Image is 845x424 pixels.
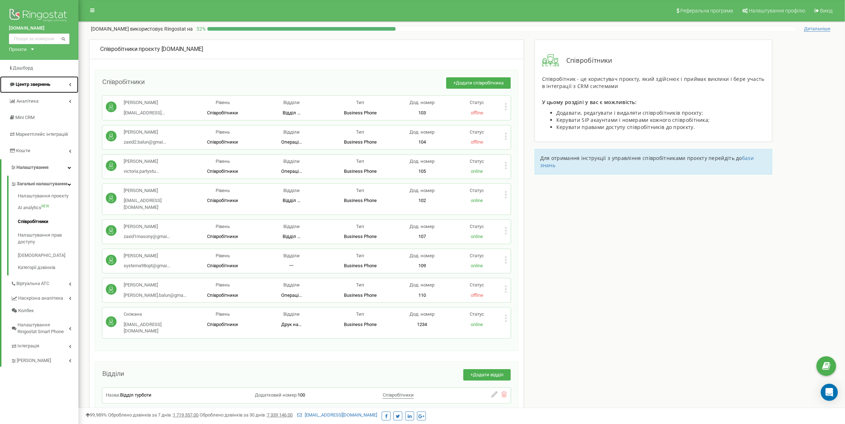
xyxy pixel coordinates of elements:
span: Маркетплейс інтеграцій [16,131,68,137]
a: AI analyticsNEW [18,201,78,215]
span: Друк на... [281,322,302,327]
p: [PERSON_NAME] [124,99,165,106]
p: [PERSON_NAME] [124,129,166,136]
span: Налаштування профілю [749,8,805,14]
p: 110 [395,292,449,299]
p: [PERSON_NAME] [124,187,188,194]
div: [DOMAIN_NAME] [100,45,513,53]
span: Тип [356,253,364,258]
span: Для отримання інструкції з управління співробітниками проєкту перейдіть до [540,155,742,161]
a: Налаштування прав доступу [18,228,78,249]
span: online [471,263,483,268]
span: Колбек [18,307,34,314]
p: [PERSON_NAME] [124,253,170,259]
span: 一 [289,263,294,268]
span: [PERSON_NAME].balun@gma... [124,293,186,298]
span: Додати відділ [473,372,504,377]
span: Business Phone [344,234,377,239]
span: Реферальна програма [680,8,733,14]
span: Вихід [820,8,833,14]
span: Відділи [283,100,300,105]
span: zaxid1masony@gmai... [124,234,170,239]
div: Проєкти [9,46,27,53]
span: Business Phone [344,139,377,145]
span: Рівень [216,159,230,164]
span: У цьому розділі у вас є можливість: [542,99,637,105]
a: Налаштування проєкту [18,193,78,201]
a: [EMAIL_ADDRESS][DOMAIN_NAME] [297,412,377,418]
a: Віртуальна АТС [11,275,78,290]
span: Дод. номер [409,159,434,164]
div: Open Intercom Messenger [821,384,838,401]
span: victoria.partystu... [124,169,159,174]
span: Відділи [283,224,300,229]
span: Тип [356,100,364,105]
span: Рівень [216,311,230,317]
span: використовує Ringostat на [130,26,193,32]
span: Відділ турботи [120,392,151,398]
span: Дод. номер [409,282,434,288]
span: Відділи [283,282,300,288]
span: online [471,234,483,239]
span: Співробітники [207,139,238,145]
span: Центр звернень [16,82,50,87]
span: Відділ ... [283,198,300,203]
span: Додати співробітника [456,80,504,86]
span: Детальніше [804,26,830,32]
span: Business Phone [344,263,377,268]
span: [PERSON_NAME] [17,357,51,364]
span: Відділ ... [283,110,300,115]
span: Відділ ... [283,234,300,239]
span: Відділи [283,253,300,258]
a: [PERSON_NAME] [11,352,78,367]
span: Дашборд [13,65,33,71]
span: Співробітники [207,198,238,203]
a: Налаштування Ringostat Smart Phone [11,317,78,338]
span: Business Phone [344,169,377,174]
span: Співробітники [102,78,145,86]
span: Загальні налаштування [17,181,67,187]
p: 1234 [395,321,449,328]
span: Тип [356,224,364,229]
span: Віртуальна АТС [16,280,49,287]
p: 104 [395,139,449,146]
span: Дод. номер [409,224,434,229]
button: +Додати співробітника [446,77,511,89]
span: Дод. номер [409,311,434,317]
span: Business Phone [344,198,377,203]
a: бази знань [540,155,754,169]
span: Відділи [283,129,300,135]
p: 103 [395,110,449,117]
span: zaxid2.balun@gmai... [124,139,166,145]
span: Дод. номер [409,100,434,105]
span: Статус [470,253,484,258]
p: Сніжана [124,311,188,318]
span: Тип [356,188,364,193]
span: [EMAIL_ADDRESS][DOMAIN_NAME] [124,322,161,334]
u: 1 719 357,00 [173,412,199,418]
a: Налаштування [1,159,78,176]
span: Співробітники [207,293,238,298]
span: Додавати, редагувати і видаляти співробітників проєкту; [556,109,704,116]
span: offline [471,110,483,115]
a: Співробітники [18,215,78,229]
span: offline [471,139,483,145]
span: Відділи [283,188,300,193]
u: 7 339 146,00 [267,412,293,418]
p: [PERSON_NAME] [124,282,186,289]
p: 107 [395,233,449,240]
span: online [471,322,483,327]
span: Рівень [216,224,230,229]
p: [PERSON_NAME] [124,223,170,230]
span: Назва: [106,392,120,398]
span: Business Phone [344,293,377,298]
span: Співробітники [559,56,612,65]
p: [PERSON_NAME] [124,158,159,165]
span: Аналiтика [16,98,38,104]
span: [EMAIL_ADDRESS]... [124,110,165,115]
span: 100 [298,392,305,398]
span: Операці... [281,293,302,298]
span: Співробітники [383,392,414,398]
span: Статус [470,188,484,193]
span: Тип [356,311,364,317]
